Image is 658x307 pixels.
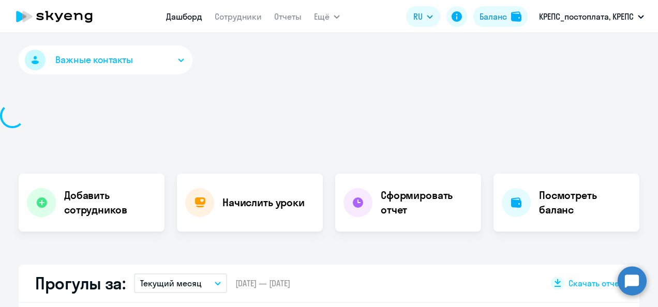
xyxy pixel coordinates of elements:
[35,273,126,294] h2: Прогулы за:
[314,6,340,27] button: Ещё
[64,188,156,217] h4: Добавить сотрудников
[406,6,440,27] button: RU
[19,45,192,74] button: Важные контакты
[215,11,262,22] a: Сотрудники
[569,278,623,289] span: Скачать отчет
[134,273,227,293] button: Текущий месяц
[511,11,521,22] img: balance
[539,188,631,217] h4: Посмотреть баланс
[314,10,330,23] span: Ещё
[381,188,473,217] h4: Сформировать отчет
[413,10,423,23] span: RU
[55,53,133,67] span: Важные контакты
[166,11,202,22] a: Дашборд
[274,11,302,22] a: Отчеты
[140,277,202,289] p: Текущий месяц
[222,195,305,210] h4: Начислить уроки
[235,278,290,289] span: [DATE] — [DATE]
[480,10,507,23] div: Баланс
[534,4,649,29] button: КРЕПС_постоплата, КРЕПС
[473,6,528,27] button: Балансbalance
[539,10,634,23] p: КРЕПС_постоплата, КРЕПС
